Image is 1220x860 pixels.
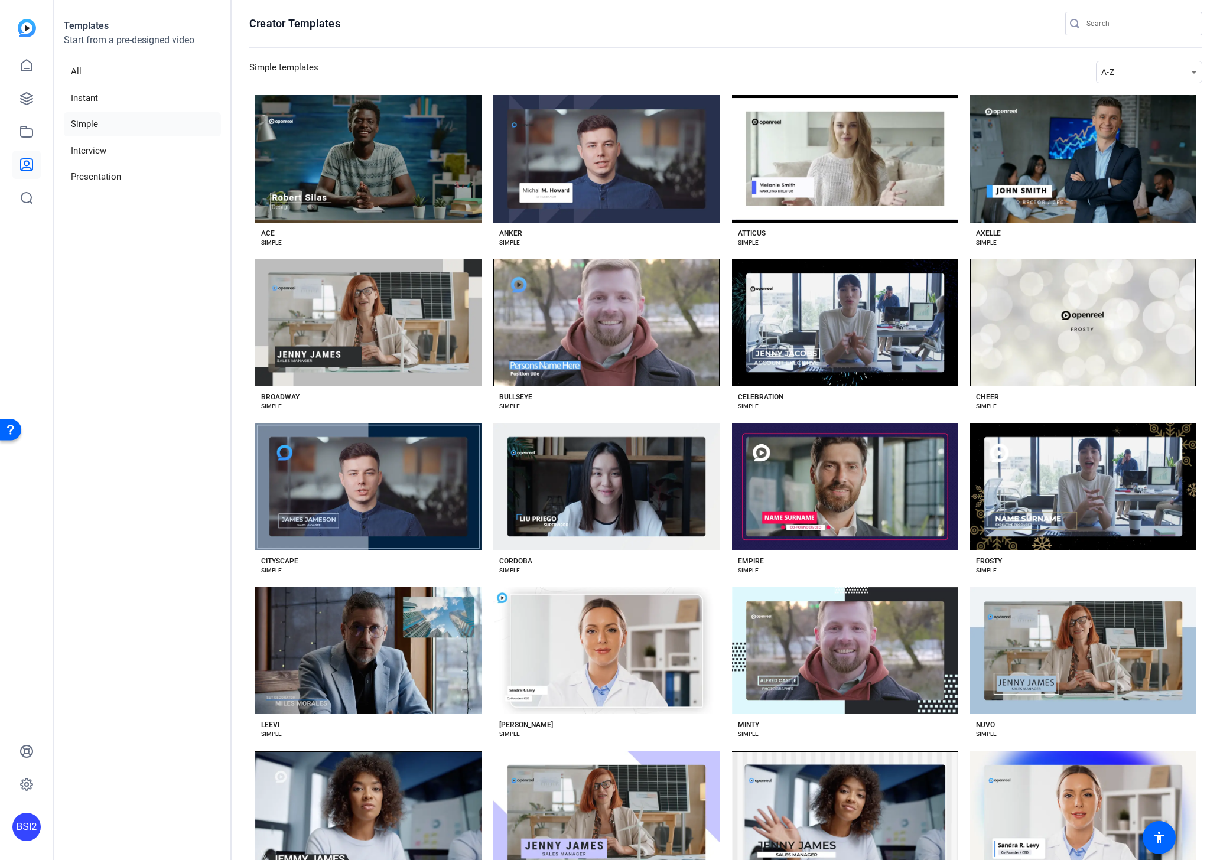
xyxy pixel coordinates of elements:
[499,720,553,729] div: [PERSON_NAME]
[255,587,482,715] button: Template image
[493,259,720,387] button: Template image
[255,259,482,387] button: Template image
[255,95,482,223] button: Template image
[261,229,275,238] div: ACE
[261,556,298,566] div: CITYSCAPE
[738,720,759,729] div: MINTY
[738,566,759,575] div: SIMPLE
[249,61,318,83] h3: Simple templates
[976,566,997,575] div: SIMPLE
[499,238,520,247] div: SIMPLE
[976,720,995,729] div: NUVO
[732,259,958,387] button: Template image
[499,729,520,739] div: SIMPLE
[64,60,221,84] li: All
[18,19,36,37] img: blue-gradient.svg
[976,556,1002,566] div: FROSTY
[970,423,1196,550] button: Template image
[1101,67,1114,77] span: A-Z
[64,20,109,31] strong: Templates
[64,33,221,57] p: Start from a pre-designed video
[738,729,759,739] div: SIMPLE
[976,229,1001,238] div: AXELLE
[249,17,340,31] h1: Creator Templates
[732,587,958,715] button: Template image
[261,566,282,575] div: SIMPLE
[976,729,997,739] div: SIMPLE
[738,392,783,402] div: CELEBRATION
[499,392,532,402] div: BULLSEYE
[261,402,282,411] div: SIMPLE
[738,238,759,247] div: SIMPLE
[970,587,1196,715] button: Template image
[261,238,282,247] div: SIMPLE
[261,720,279,729] div: LEEVI
[976,402,997,411] div: SIMPLE
[64,139,221,163] li: Interview
[1086,17,1193,31] input: Search
[499,229,522,238] div: ANKER
[970,259,1196,387] button: Template image
[738,402,759,411] div: SIMPLE
[1152,830,1166,845] mat-icon: accessibility
[493,423,720,550] button: Template image
[493,95,720,223] button: Template image
[738,556,764,566] div: EMPIRE
[499,402,520,411] div: SIMPLE
[732,423,958,550] button: Template image
[64,86,221,110] li: Instant
[12,813,41,841] div: BSI2
[499,556,532,566] div: CORDOBA
[976,238,997,247] div: SIMPLE
[64,112,221,136] li: Simple
[976,392,999,402] div: CHEER
[255,423,482,550] button: Template image
[261,729,282,739] div: SIMPLE
[970,95,1196,223] button: Template image
[499,566,520,575] div: SIMPLE
[738,229,766,238] div: ATTICUS
[493,587,720,715] button: Template image
[261,392,300,402] div: BROADWAY
[732,95,958,223] button: Template image
[64,165,221,189] li: Presentation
